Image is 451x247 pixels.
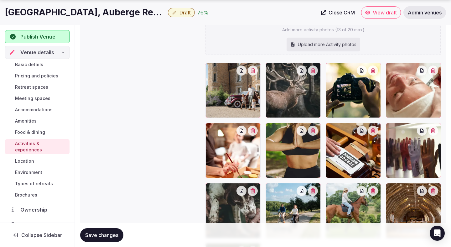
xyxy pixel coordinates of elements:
[5,83,70,92] a: Retreat spaces
[5,191,70,199] a: Brochures
[282,27,365,33] p: Add more activity photos (13 of 20 max)
[5,228,70,242] button: Collapse Sidebar
[197,9,209,16] button: 76%
[5,71,70,80] a: Pricing and policies
[205,63,261,118] div: imgi_1_dde-9.25-exp-landing-hero-848.jpg
[5,128,70,137] a: Food & dining
[386,63,441,118] div: imgi_12_dde-9.25-exp-beautyworkshop-thumb-larg-1024x652.jpg
[5,94,70,103] a: Meeting spaces
[266,63,321,118] div: imgi_6_dde-exp-stagsroar-thumb-port.jpg
[361,6,401,19] a: View draft
[15,181,53,187] span: Types of retreats
[373,9,397,16] span: View draft
[326,63,381,118] div: imgi_7_dde-exp-secrets-thumb-port.jpg
[15,107,53,113] span: Accommodations
[266,123,321,178] div: imgi_17_dde-exp-meditation-thumb-port.jpg
[266,183,321,238] div: imgi_26_dde-9.25-exp-bikefarther-thumb-port.jpg
[15,158,34,164] span: Location
[20,49,54,56] span: Venue details
[168,8,195,17] button: Draft
[80,228,123,242] button: Save changes
[386,123,441,178] div: imgi_21_dde-exp-glovemaking-thumb-larg-1024x652.jpg
[197,9,209,16] div: 76 %
[15,140,67,153] span: Activities & experiences
[329,9,355,16] span: Close CRM
[20,33,55,40] span: Publish Venue
[21,232,62,238] span: Collapse Sidebar
[5,157,70,166] a: Location
[179,9,191,16] span: Draft
[430,226,445,241] div: Open Intercom Messenger
[5,60,70,69] a: Basic details
[287,38,360,51] div: Upload more Activity photos
[15,84,48,90] span: Retreat spaces
[15,129,45,135] span: Food & dining
[20,222,59,229] span: Administration
[15,192,37,198] span: Brochures
[326,123,381,178] div: imgi_18_dde-exp-BourgoinCognac-thumb-larg-1024x652.jpg
[5,117,70,125] a: Amenities
[205,123,261,178] div: imgi_16_dde-9.25-exp-kidsmakeup-thumb-port.jpg
[15,118,37,124] span: Amenities
[15,61,43,68] span: Basic details
[15,169,42,176] span: Environment
[205,183,261,238] div: imgi_23_dde-exp-truffles-thumb-larg-1024x652.jpg
[20,206,50,213] span: Ownership
[85,232,118,238] span: Save changes
[5,168,70,177] a: Environment
[5,105,70,114] a: Accommodations
[386,183,441,238] div: imgi_34_dde-9.25-exp-indoorgames-thumb-port.jpg
[5,219,70,232] a: Administration
[5,6,165,18] h1: [GEOGRAPHIC_DATA], Auberge Resorts Collection
[5,203,70,216] a: Ownership
[403,6,446,19] a: Admin venues
[5,139,70,154] a: Activities & experiences
[408,9,442,16] span: Admin venues
[5,179,70,188] a: Types of retreats
[15,73,58,79] span: Pricing and policies
[326,183,381,238] div: imgi_33_dde-9.25-exp-horseriding-thumb-larg-1024x652.jpg
[5,30,70,43] button: Publish Venue
[15,95,50,102] span: Meeting spaces
[317,6,359,19] a: Close CRM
